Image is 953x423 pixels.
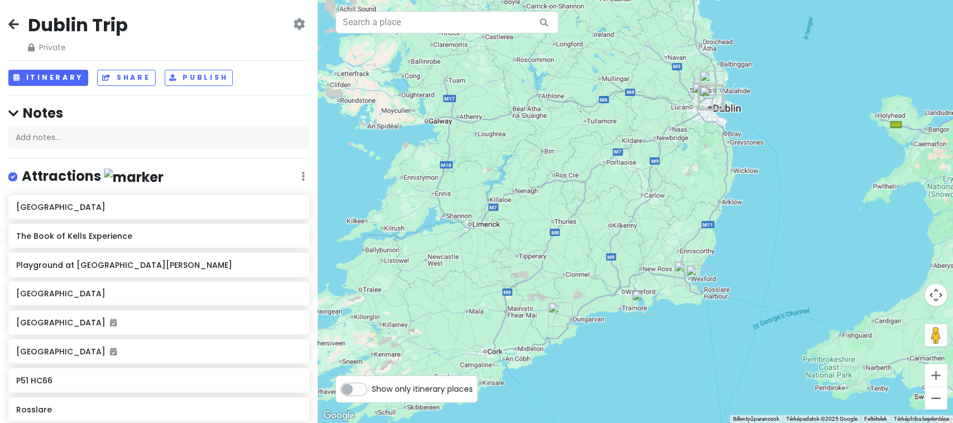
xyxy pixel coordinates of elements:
[22,167,164,186] h4: Attractions
[8,70,88,86] button: Itinerary
[686,265,711,290] div: Rosslare
[28,13,128,37] h2: Dublin Trip
[110,348,117,355] i: Added to itinerary
[28,41,128,54] span: Private
[894,416,950,422] a: Térképhiba bejelentése
[699,84,724,109] div: Ha’penny híd
[336,11,559,33] input: Search a place
[632,290,657,315] div: Hook Head
[97,70,155,86] button: Share
[733,415,779,423] button: Billentyűparancsok
[925,387,947,410] button: Kicsinyítés
[16,405,301,415] h6: Rosslare
[700,85,724,109] div: Trinity College
[16,202,301,212] h6: [GEOGRAPHIC_DATA]
[925,324,947,347] button: Az Utcakép megnyitásához húzza az emberkét a térképre
[16,318,301,328] h6: [GEOGRAPHIC_DATA]
[700,86,724,110] div: Playground at St. Stephen's Green
[110,319,117,326] i: Added to itinerary
[692,83,717,107] div: Phoenix Park
[320,408,357,423] a: A terület megnyitása a Google Térképen (új ablakban nyílik meg)
[699,85,724,110] div: Grafton Street
[16,289,301,299] h6: [GEOGRAPHIC_DATA]
[786,416,858,422] span: Térképadatok ©2025 Google
[698,85,722,109] div: Christ Church Cathedral
[16,376,301,386] h6: P51 HC66
[16,347,301,357] h6: [GEOGRAPHIC_DATA]
[8,126,309,150] div: Add notes...
[864,416,887,422] a: Feltételek (új lapon nyílik meg)
[700,71,724,95] div: Dublini repülőtér
[548,302,573,327] div: P51 HC66
[925,364,947,387] button: Nagyítás
[674,261,699,286] div: Johnstown Castle
[698,85,722,110] div: Szent Patrik-székesegyház
[16,260,301,270] h6: Playground at [GEOGRAPHIC_DATA][PERSON_NAME]
[8,104,309,122] h4: Notes
[372,383,473,395] span: Show only itinerary places
[104,169,164,186] img: marker
[16,231,301,241] h6: The Book of Kells Experience
[165,70,233,86] button: Publish
[925,284,947,306] button: Térképkamera-vezérlők
[320,408,357,423] img: Google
